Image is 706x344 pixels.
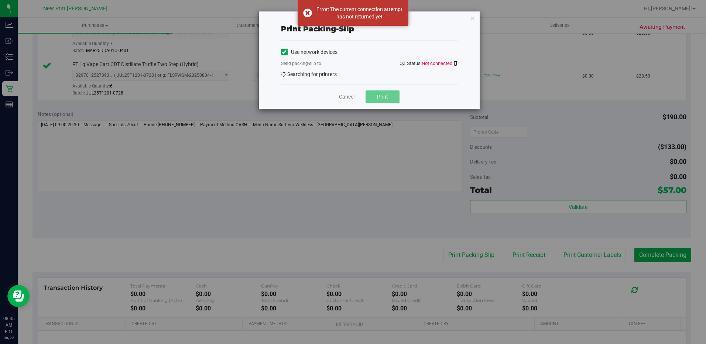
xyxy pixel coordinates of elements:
span: QZ Status: [400,61,457,66]
label: Send packing-slip to: [281,60,322,67]
span: Print [377,94,388,100]
button: Print [366,90,400,103]
span: Print packing-slip [281,24,354,33]
div: Error: The current connection attempt has not returned yet [316,6,403,20]
iframe: Resource center [7,285,30,307]
span: Not connected [422,61,452,66]
span: Searching for printers [281,71,337,77]
a: Cancel [339,93,354,101]
label: Use network devices [281,48,337,56]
